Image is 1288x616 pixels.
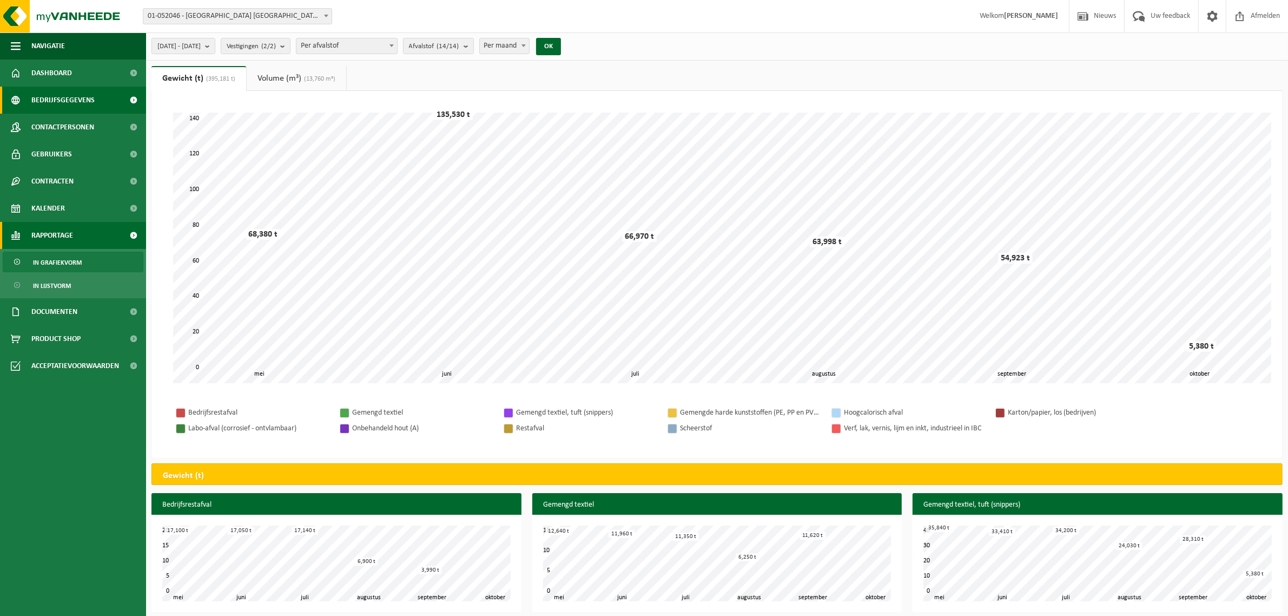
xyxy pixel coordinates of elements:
[31,168,74,195] span: Contracten
[247,66,346,91] a: Volume (m³)
[810,237,844,247] div: 63,998 t
[31,298,77,325] span: Documenten
[672,533,699,541] div: 11,350 t
[31,222,73,249] span: Rapportage
[3,252,143,272] a: In grafiekvorm
[188,422,329,435] div: Labo-afval (corrosief - ontvlambaar)
[261,43,276,50] count: (2/2)
[151,38,215,54] button: [DATE] - [DATE]
[622,231,657,242] div: 66,970 t
[301,76,335,82] span: (13,760 m³)
[434,109,473,120] div: 135,530 t
[403,38,474,54] button: Afvalstof(14/14)
[926,524,952,532] div: 35,840 t
[800,532,826,540] div: 11,620 t
[545,527,572,535] div: 12,640 t
[516,406,657,420] div: Gemengd textiel, tuft (snippers)
[31,60,72,87] span: Dashboard
[221,38,290,54] button: Vestigingen(2/2)
[151,66,246,91] a: Gewicht (t)
[437,43,459,50] count: (14/14)
[164,527,191,535] div: 17,100 t
[31,195,65,222] span: Kalender
[1053,527,1079,535] div: 34,200 t
[31,352,119,379] span: Acceptatievoorwaarden
[352,422,493,435] div: Onbehandeld hout (A)
[536,38,561,55] button: OK
[1004,12,1058,20] strong: [PERSON_NAME]
[246,229,280,240] div: 68,380 t
[480,38,530,54] span: Per maand
[33,252,82,273] span: In grafiekvorm
[1186,341,1217,352] div: 5,380 t
[3,275,143,296] a: In lijstvorm
[844,422,985,435] div: Verf, lak, vernis, lijm en inkt, industrieel in IBC
[1180,535,1206,543] div: 28,310 t
[409,38,459,55] span: Afvalstof
[31,325,81,352] span: Product Shop
[31,87,95,114] span: Bedrijfsgegevens
[680,422,821,435] div: Scheerstof
[143,8,332,24] span: 01-052046 - SAINT-GOBAIN ADFORS BELGIUM - BUGGENHOUT
[844,406,985,420] div: Hoogcalorisch afval
[31,114,94,141] span: Contactpersonen
[31,141,72,168] span: Gebruikers
[203,76,235,82] span: (395,181 t)
[532,493,902,517] h3: Gemengd textiel
[296,38,398,54] span: Per afvalstof
[1116,542,1142,550] div: 24,030 t
[1243,570,1266,578] div: 5,380 t
[352,406,493,420] div: Gemengd textiel
[479,38,530,54] span: Per maand
[227,38,276,55] span: Vestigingen
[355,558,378,566] div: 6,900 t
[736,553,759,561] div: 6,250 t
[143,9,332,24] span: 01-052046 - SAINT-GOBAIN ADFORS BELGIUM - BUGGENHOUT
[292,527,318,535] div: 17,140 t
[33,276,71,296] span: In lijstvorm
[31,32,65,60] span: Navigatie
[609,530,635,538] div: 11,960 t
[516,422,657,435] div: Restafval
[188,406,329,420] div: Bedrijfsrestafval
[151,493,521,517] h3: Bedrijfsrestafval
[913,493,1283,517] h3: Gemengd textiel, tuft (snippers)
[680,406,821,420] div: Gemengde harde kunststoffen (PE, PP en PVC), recycleerbaar (industrieel)
[989,528,1015,536] div: 33,410 t
[419,566,442,574] div: 3,990 t
[228,527,254,535] div: 17,050 t
[998,253,1033,264] div: 54,923 t
[296,38,397,54] span: Per afvalstof
[157,38,201,55] span: [DATE] - [DATE]
[152,464,215,488] h2: Gewicht (t)
[1008,406,1148,420] div: Karton/papier, los (bedrijven)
